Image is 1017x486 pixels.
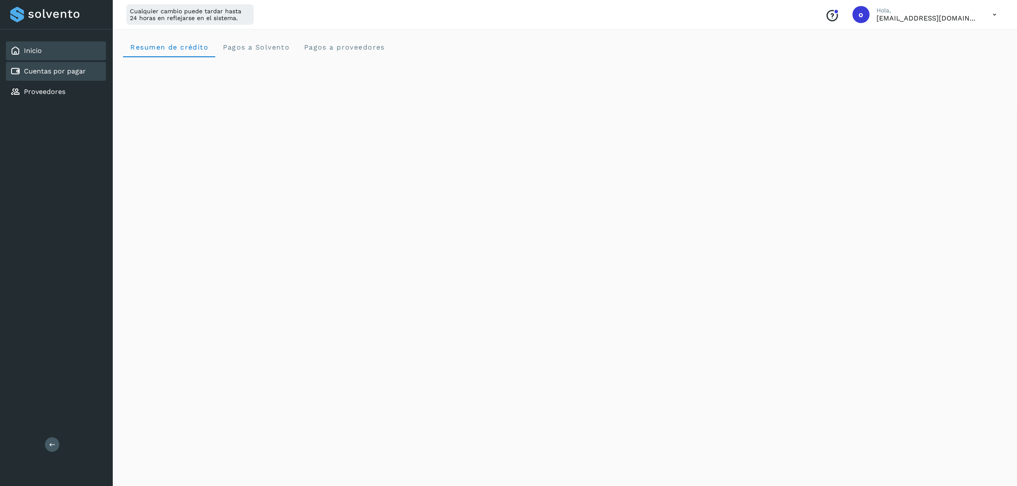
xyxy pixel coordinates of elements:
a: Cuentas por pagar [24,67,86,75]
div: Inicio [6,41,106,60]
span: Resumen de crédito [130,43,208,51]
div: Cuentas por pagar [6,62,106,81]
span: Pagos a Solvento [222,43,290,51]
a: Proveedores [24,88,65,96]
p: orlando@rfllogistics.com.mx [876,14,979,22]
p: Hola, [876,7,979,14]
div: Cualquier cambio puede tardar hasta 24 horas en reflejarse en el sistema. [126,4,254,25]
div: Proveedores [6,82,106,101]
span: Pagos a proveedores [303,43,385,51]
a: Inicio [24,47,42,55]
